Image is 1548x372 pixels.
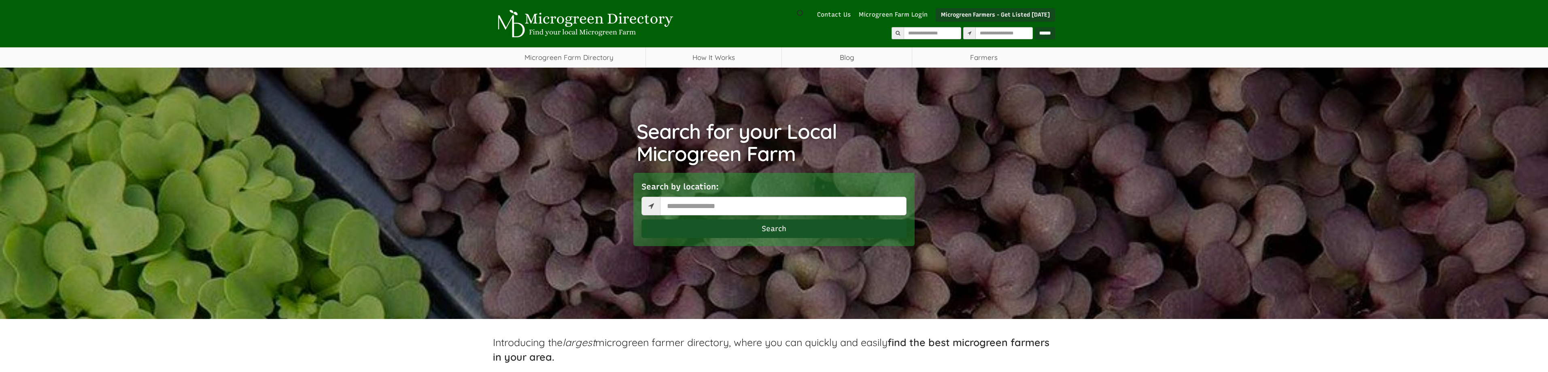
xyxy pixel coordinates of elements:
[641,181,719,193] label: Search by location:
[493,336,1049,363] span: Introducing the microgreen farmer directory, where you can quickly and easily
[859,11,932,19] a: Microgreen Farm Login
[813,11,855,19] a: Contact Us
[641,219,907,238] button: Search
[493,336,1049,363] strong: find the best microgreen farmers in your area.
[912,47,1055,68] span: Farmers
[782,47,912,68] a: Blog
[646,47,781,68] a: How It Works
[936,8,1055,22] a: Microgreen Farmers - Get Listed [DATE]
[563,336,595,349] em: largest
[493,10,675,38] img: Microgreen Directory
[493,47,646,68] a: Microgreen Farm Directory
[637,120,912,165] h1: Search for your Local Microgreen Farm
